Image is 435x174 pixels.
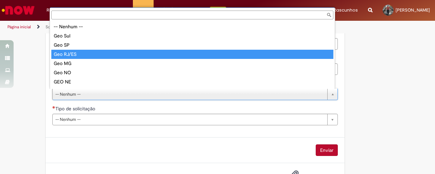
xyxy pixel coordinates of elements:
div: Geo MG [51,59,333,68]
div: Geo Sul [51,31,333,41]
div: GEO NE [51,77,333,86]
div: Geo NO [51,68,333,77]
div: Geo SP [51,41,333,50]
div: -- Nenhum -- [51,22,333,31]
div: Geo RJ/ES [51,50,333,59]
div: Geo CO [51,86,333,96]
ul: GEO [50,21,335,89]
